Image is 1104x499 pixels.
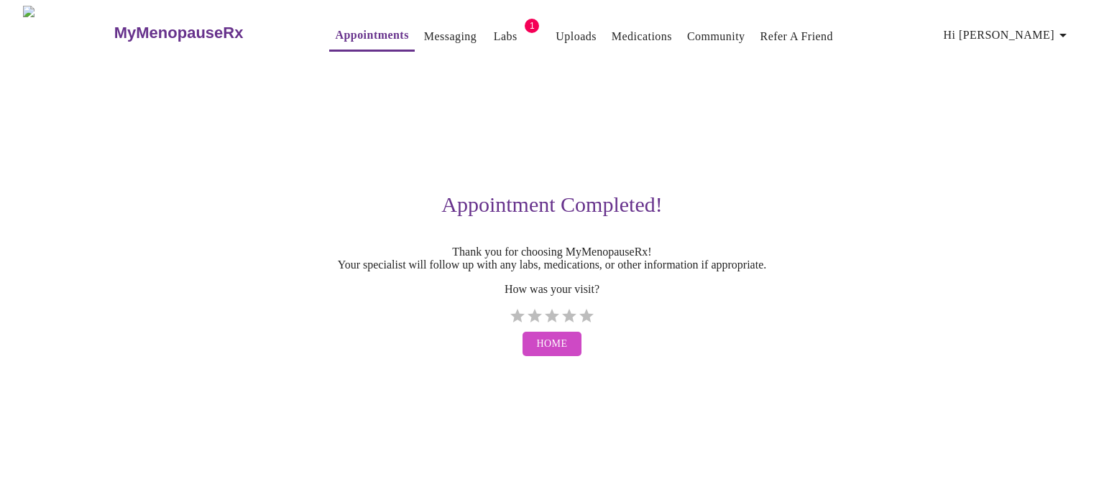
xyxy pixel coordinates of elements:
[109,192,995,217] h3: Appointment Completed!
[944,25,1072,45] span: Hi [PERSON_NAME]
[494,27,517,47] a: Labs
[755,22,839,51] button: Refer a Friend
[109,246,995,271] p: Thank you for choosing MyMenopauseRx! Your specialist will follow up with any labs, medications, ...
[112,8,300,58] a: MyMenopauseRx
[418,22,482,51] button: Messaging
[109,283,995,296] p: How was your visit?
[612,27,672,47] a: Medications
[687,27,745,47] a: Community
[938,21,1077,50] button: Hi [PERSON_NAME]
[114,24,244,42] h3: MyMenopauseRx
[681,22,751,51] button: Community
[537,335,568,353] span: Home
[550,22,602,51] button: Uploads
[525,19,539,33] span: 1
[523,332,582,357] button: Home
[760,27,834,47] a: Refer a Friend
[606,22,678,51] button: Medications
[329,21,414,52] button: Appointments
[556,27,597,47] a: Uploads
[335,25,408,45] a: Appointments
[23,6,112,60] img: MyMenopauseRx Logo
[519,325,586,364] a: Home
[424,27,477,47] a: Messaging
[482,22,528,51] button: Labs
